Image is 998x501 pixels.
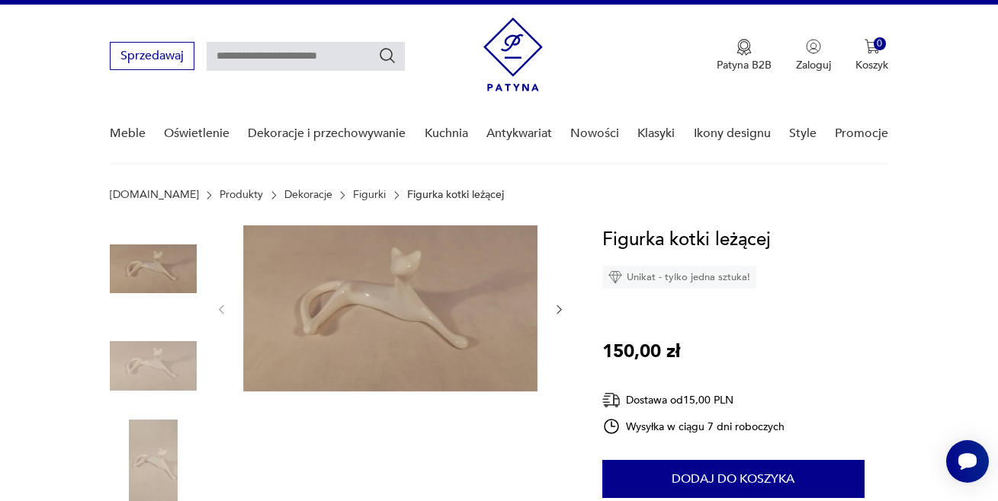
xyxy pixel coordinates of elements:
p: Patyna B2B [717,58,772,72]
a: Dekoracje [284,189,332,201]
a: [DOMAIN_NAME] [110,189,199,201]
h1: Figurka kotki leżącej [602,225,771,254]
a: Antykwariat [486,104,552,163]
a: Kuchnia [425,104,468,163]
img: Ikona dostawy [602,391,621,410]
button: Zaloguj [796,39,831,72]
a: Promocje [835,104,888,163]
img: Ikona diamentu [608,270,622,284]
img: Zdjęcie produktu Figurka kotki leżącej [110,323,197,410]
div: 0 [874,37,887,50]
img: Patyna - sklep z meblami i dekoracjami vintage [483,18,543,91]
img: Zdjęcie produktu Figurka kotki leżącej [110,225,197,312]
img: Ikonka użytkownika [806,39,821,54]
button: Szukaj [378,46,396,65]
a: Ikony designu [694,104,771,163]
a: Sprzedawaj [110,52,194,62]
a: Figurki [353,189,386,201]
a: Klasyki [637,104,675,163]
a: Dekoracje i przechowywanie [248,104,406,163]
div: Unikat - tylko jedna sztuka! [602,266,756,289]
iframe: Smartsupp widget button [946,440,989,483]
img: Ikona koszyka [865,39,880,54]
a: Ikona medaluPatyna B2B [717,39,772,72]
a: Oświetlenie [164,104,229,163]
p: Koszyk [855,58,888,72]
p: Figurka kotki leżącej [407,189,504,201]
p: 150,00 zł [602,337,680,366]
button: Dodaj do koszyka [602,460,865,498]
button: Patyna B2B [717,39,772,72]
div: Dostawa od 15,00 PLN [602,391,785,410]
a: Meble [110,104,146,163]
p: Zaloguj [796,58,831,72]
button: Sprzedawaj [110,42,194,70]
div: Wysyłka w ciągu 7 dni roboczych [602,417,785,436]
a: Produkty [220,189,263,201]
img: Zdjęcie produktu Figurka kotki leżącej [243,225,538,391]
a: Nowości [570,104,619,163]
img: Ikona medalu [736,39,752,56]
button: 0Koszyk [855,39,888,72]
a: Style [789,104,817,163]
